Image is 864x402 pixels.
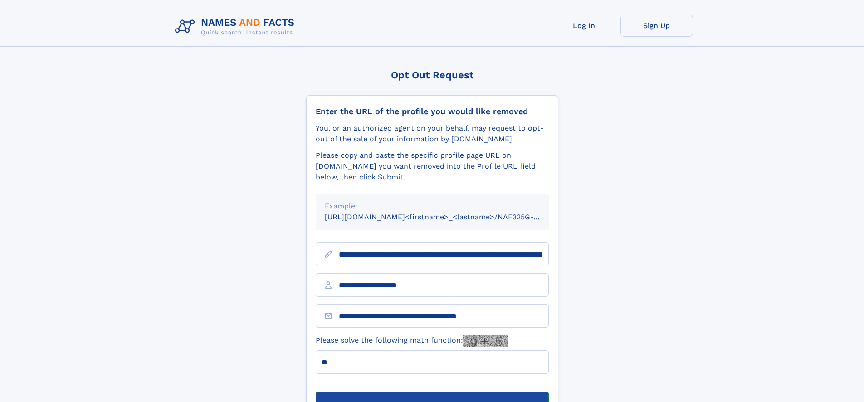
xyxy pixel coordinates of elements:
[316,335,508,347] label: Please solve the following math function:
[316,150,549,183] div: Please copy and paste the specific profile page URL on [DOMAIN_NAME] you want removed into the Pr...
[325,201,540,212] div: Example:
[316,107,549,116] div: Enter the URL of the profile you would like removed
[548,15,620,37] a: Log In
[620,15,693,37] a: Sign Up
[316,123,549,145] div: You, or an authorized agent on your behalf, may request to opt-out of the sale of your informatio...
[171,15,302,39] img: Logo Names and Facts
[325,213,566,221] small: [URL][DOMAIN_NAME]<firstname>_<lastname>/NAF325G-xxxxxxxx
[306,69,558,81] div: Opt Out Request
